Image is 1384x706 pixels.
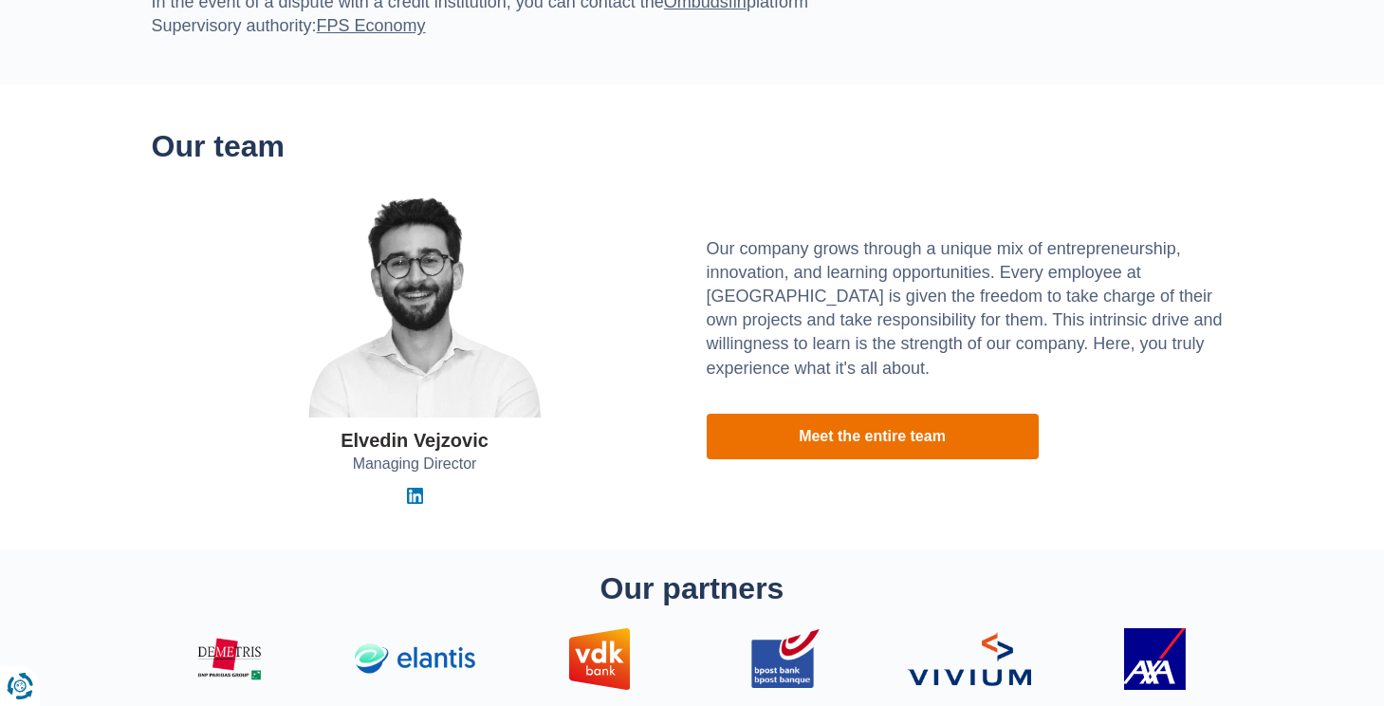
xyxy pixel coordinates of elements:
img: Elantis [353,628,476,690]
a: Meet the entire team [707,414,1039,459]
img: Linkedin Elvedin Vejzovic [407,488,423,504]
img: VDK [569,628,631,690]
font: Our partners [600,571,784,605]
font: Our company grows through a unique mix of entrepreneurship, innovation, and learning opportunitie... [707,239,1223,378]
a: FPS Economy [317,16,426,35]
font: Elvedin Vejzovic [341,430,489,451]
img: Vivium [908,628,1031,690]
img: Demetris [168,628,291,690]
font: Supervisory authority: [152,16,317,35]
img: Elvedin Vejzovic [263,192,566,417]
font: Meet the entire team [799,428,946,444]
img: Axa [1124,628,1186,690]
font: Our team [152,129,285,163]
img: bpost banque - bpost bank [723,628,846,690]
font: Managing Director [353,455,477,472]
